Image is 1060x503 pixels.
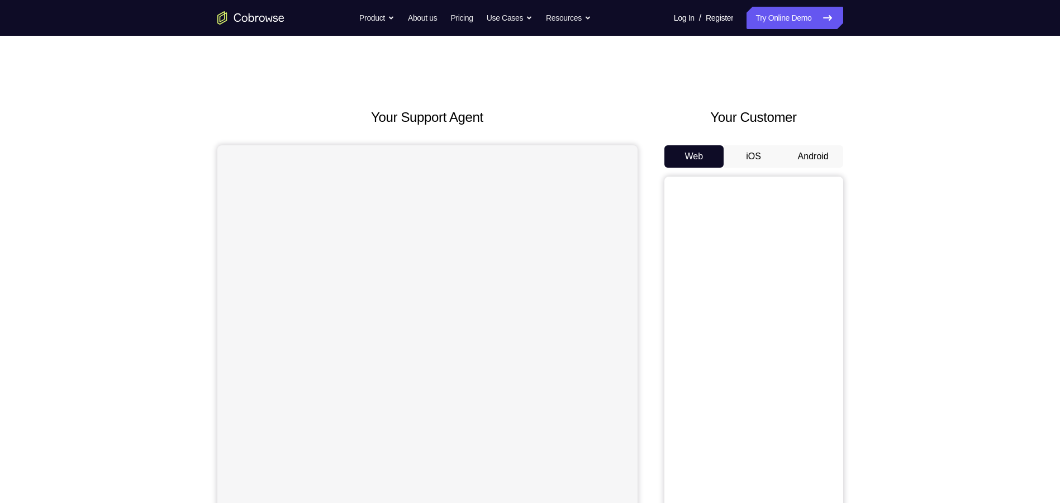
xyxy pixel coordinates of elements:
[674,7,695,29] a: Log In
[699,11,701,25] span: /
[747,7,843,29] a: Try Online Demo
[546,7,591,29] button: Resources
[706,7,733,29] a: Register
[359,7,394,29] button: Product
[408,7,437,29] a: About us
[450,7,473,29] a: Pricing
[664,145,724,168] button: Web
[783,145,843,168] button: Android
[724,145,783,168] button: iOS
[487,7,533,29] button: Use Cases
[664,107,843,127] h2: Your Customer
[217,107,638,127] h2: Your Support Agent
[217,11,284,25] a: Go to the home page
